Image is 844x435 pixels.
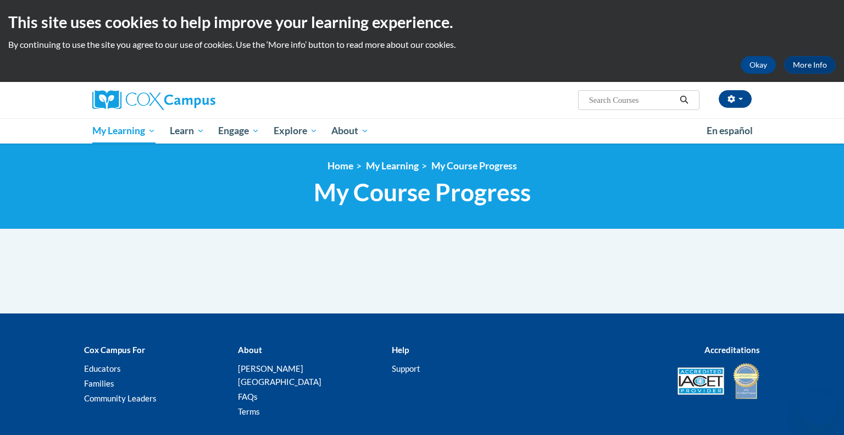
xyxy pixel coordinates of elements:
a: FAQs [238,392,258,401]
a: Cox Campus [92,90,301,110]
a: Engage [211,118,266,144]
img: Cox Campus [92,90,215,110]
span: Learn [170,124,204,137]
span: My Learning [92,124,156,137]
span: Engage [218,124,259,137]
p: By continuing to use the site you agree to our use of cookies. Use the ‘More info’ button to read... [8,38,836,51]
span: Explore [274,124,318,137]
iframe: Button to launch messaging window [800,391,835,426]
a: Learn [163,118,212,144]
a: Home [327,160,353,172]
b: Cox Campus For [84,345,145,355]
a: Families [84,378,114,388]
a: Educators [84,364,121,373]
div: Main menu [76,118,768,144]
h2: This site uses cookies to help improve your learning experience. [8,11,836,33]
span: About [331,124,369,137]
button: Okay [741,56,776,74]
img: Accredited IACET® Provider [678,367,724,395]
a: My Learning [366,160,419,172]
a: My Learning [85,118,163,144]
input: Search Courses [588,93,676,107]
a: En español [699,119,760,142]
a: Community Leaders [84,393,157,403]
button: Search [676,93,692,107]
a: More Info [784,56,836,74]
b: About [238,345,262,355]
button: Account Settings [719,90,752,108]
span: My Course Progress [314,178,531,207]
b: Help [392,345,409,355]
a: Support [392,364,420,373]
a: Explore [266,118,325,144]
a: My Course Progress [431,160,517,172]
a: Terms [238,406,260,416]
b: Accreditations [704,345,760,355]
a: [PERSON_NAME][GEOGRAPHIC_DATA] [238,364,321,387]
span: En español [707,125,753,136]
a: About [325,118,376,144]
